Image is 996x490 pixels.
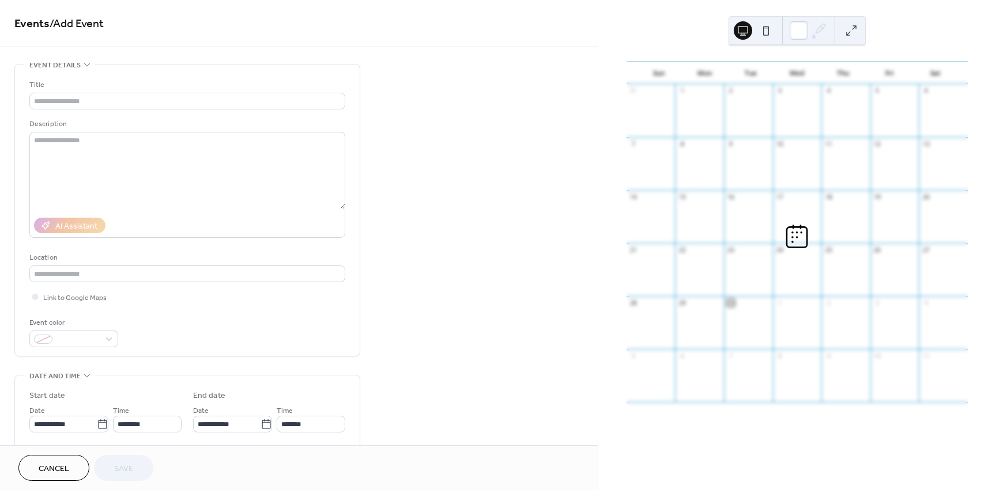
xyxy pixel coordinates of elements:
span: Event details [29,59,81,71]
div: 20 [922,193,930,201]
div: 15 [678,193,686,201]
div: 13 [922,140,930,148]
div: 6 [922,87,930,95]
div: 9 [727,140,735,148]
span: Time [113,405,129,417]
div: 11 [922,352,930,360]
div: 31 [629,87,637,95]
button: Cancel [18,455,89,481]
div: 2 [727,87,735,95]
span: Cancel [39,463,69,475]
div: 3 [873,299,881,307]
div: 11 [825,140,833,148]
div: Event color [29,317,116,329]
span: / Add Event [50,13,104,35]
div: Sat [912,62,959,84]
div: Wed [774,62,820,84]
div: 7 [629,140,637,148]
div: 12 [873,140,881,148]
div: 7 [727,352,735,360]
div: 9 [825,352,833,360]
div: 10 [873,352,881,360]
div: 5 [873,87,881,95]
div: 17 [776,193,784,201]
div: 10 [776,140,784,148]
div: 1 [678,87,686,95]
div: 18 [825,193,833,201]
div: 5 [629,352,637,360]
div: Sun [636,62,682,84]
div: 4 [922,299,930,307]
span: Date and time [29,370,81,382]
div: 16 [727,193,735,201]
div: 26 [873,246,881,254]
div: 2 [825,299,833,307]
a: Events [14,13,50,35]
div: Tue [728,62,774,84]
span: Time [277,405,293,417]
div: 6 [678,352,686,360]
div: 19 [873,193,881,201]
div: End date [193,390,225,402]
div: 30 [727,299,735,307]
div: 28 [629,299,637,307]
div: 23 [727,246,735,254]
div: 8 [678,140,686,148]
div: 3 [776,87,784,95]
div: Fri [866,62,912,84]
div: 14 [629,193,637,201]
div: 24 [776,246,784,254]
div: 25 [825,246,833,254]
div: 1 [776,299,784,307]
div: 8 [776,352,784,360]
div: 22 [678,246,686,254]
div: Title [29,79,343,91]
span: Link to Google Maps [43,292,107,304]
div: Location [29,252,343,264]
span: Date [193,405,209,417]
div: 4 [825,87,833,95]
div: Thu [820,62,866,84]
div: 29 [678,299,686,307]
div: 21 [629,246,637,254]
div: 27 [922,246,930,254]
span: Date [29,405,45,417]
div: Start date [29,390,65,402]
div: Description [29,118,343,130]
div: Mon [682,62,728,84]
